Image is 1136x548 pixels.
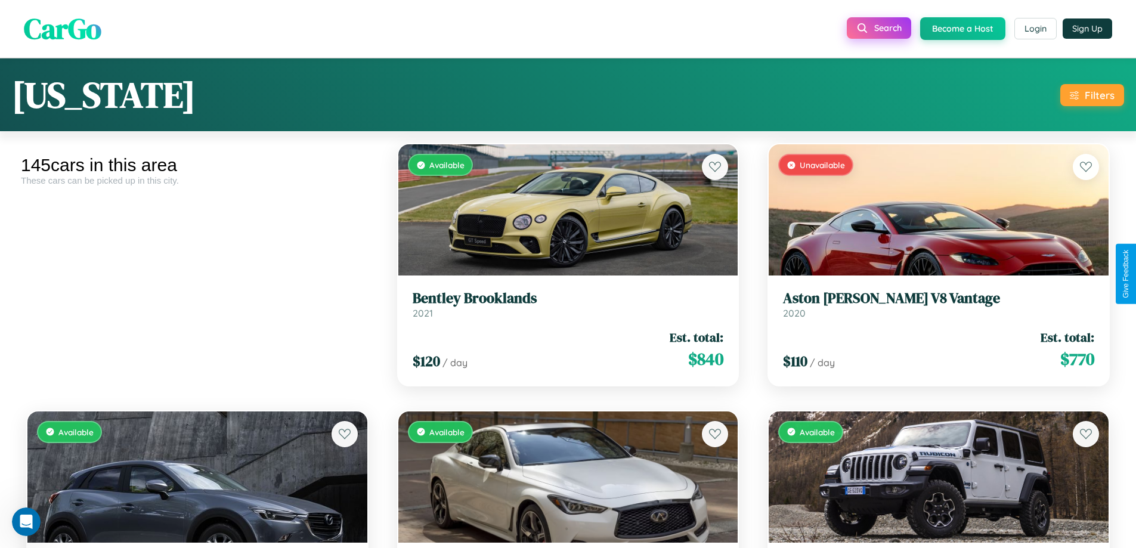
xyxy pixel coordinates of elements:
[783,290,1094,307] h3: Aston [PERSON_NAME] V8 Vantage
[24,9,101,48] span: CarGo
[1060,84,1124,106] button: Filters
[413,307,433,319] span: 2021
[1063,18,1112,39] button: Sign Up
[810,357,835,369] span: / day
[783,351,807,371] span: $ 110
[1060,347,1094,371] span: $ 770
[413,351,440,371] span: $ 120
[1085,89,1115,101] div: Filters
[783,290,1094,319] a: Aston [PERSON_NAME] V8 Vantage2020
[429,160,465,170] span: Available
[413,290,724,307] h3: Bentley Brooklands
[429,427,465,437] span: Available
[800,160,845,170] span: Unavailable
[874,23,902,33] span: Search
[1041,329,1094,346] span: Est. total:
[21,175,374,185] div: These cars can be picked up in this city.
[58,427,94,437] span: Available
[670,329,723,346] span: Est. total:
[413,290,724,319] a: Bentley Brooklands2021
[442,357,468,369] span: / day
[920,17,1005,40] button: Become a Host
[12,70,196,119] h1: [US_STATE]
[847,17,911,39] button: Search
[1014,18,1057,39] button: Login
[21,155,374,175] div: 145 cars in this area
[12,507,41,536] iframe: Intercom live chat
[783,307,806,319] span: 2020
[688,347,723,371] span: $ 840
[800,427,835,437] span: Available
[1122,250,1130,298] div: Give Feedback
